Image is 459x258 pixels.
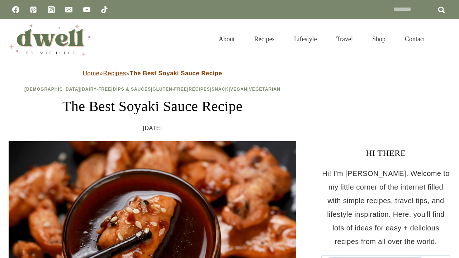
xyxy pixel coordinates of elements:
a: [DEMOGRAPHIC_DATA] [24,87,80,92]
a: Pinterest [26,3,41,17]
a: About [209,27,245,52]
a: Email [62,3,76,17]
a: Gluten-Free [152,87,187,92]
a: Lifestyle [284,27,327,52]
a: Dairy-Free [82,87,111,92]
img: DWELL by michelle [9,23,91,56]
a: Home [83,70,100,77]
a: YouTube [80,3,94,17]
a: Vegetarian [249,87,280,92]
a: Travel [327,27,363,52]
a: Recipes [245,27,284,52]
p: Hi! I'm [PERSON_NAME]. Welcome to my little corner of the internet filled with simple recipes, tr... [321,167,450,248]
h1: The Best Soyaki Sauce Recipe [9,96,296,117]
a: Shop [363,27,395,52]
a: Contact [395,27,435,52]
a: TikTok [97,3,112,17]
strong: The Best Soyaki Sauce Recipe [130,70,222,77]
a: Facebook [9,3,23,17]
a: Vegan [230,87,247,92]
time: [DATE] [143,123,162,134]
nav: Primary Navigation [209,27,435,52]
h3: HI THERE [321,147,450,159]
a: Recipes [189,87,210,92]
button: View Search Form [438,33,450,45]
span: » » [83,70,222,77]
a: Recipes [103,70,126,77]
span: | | | | | | | [24,87,280,92]
a: Dips & Sauces [113,87,151,92]
a: Snack [212,87,229,92]
a: Instagram [44,3,58,17]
